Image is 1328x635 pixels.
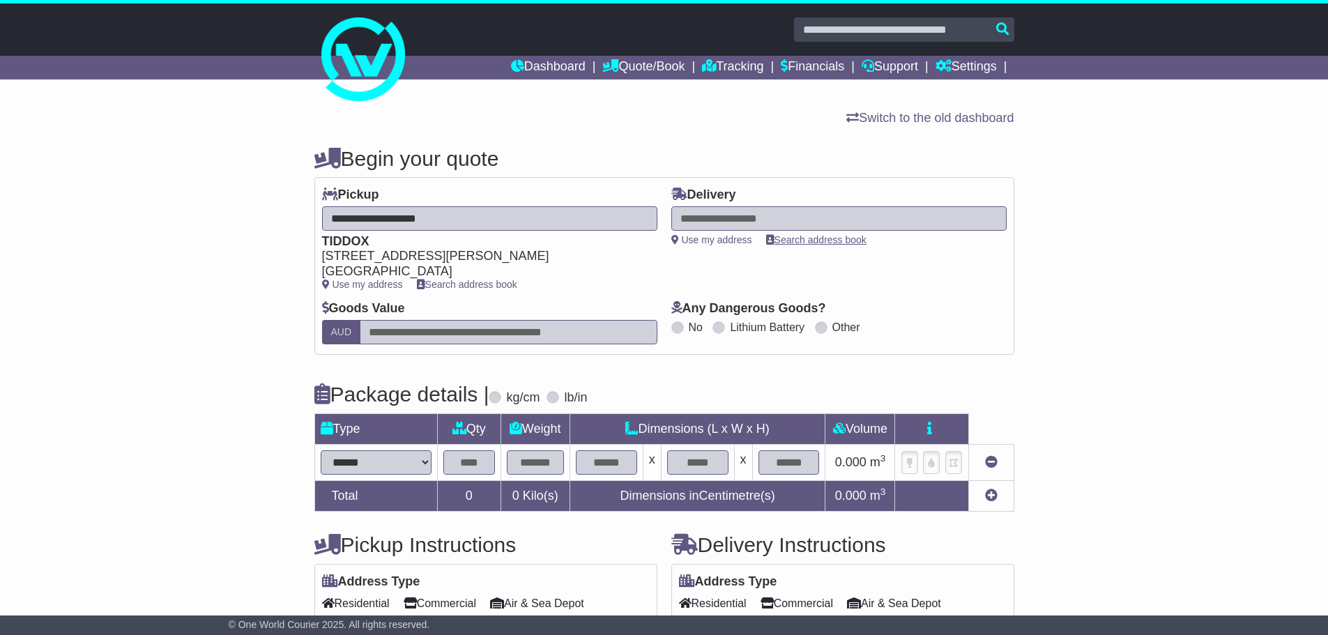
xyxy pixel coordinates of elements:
a: Settings [936,56,997,79]
td: x [643,444,661,480]
a: Dashboard [511,56,586,79]
label: Pickup [322,188,379,203]
a: Add new item [985,489,998,503]
h4: Begin your quote [314,147,1014,170]
div: TIDDOX [322,234,643,250]
label: Goods Value [322,301,405,316]
label: AUD [322,320,361,344]
sup: 3 [880,487,886,497]
a: Financials [781,56,844,79]
a: Remove this item [985,455,998,469]
td: Kilo(s) [501,480,570,511]
label: Address Type [679,574,777,590]
h4: Package details | [314,383,489,406]
span: Residential [679,592,747,614]
span: 0.000 [835,489,867,503]
span: m [870,455,886,469]
span: Air & Sea Depot [490,592,584,614]
a: Quote/Book [602,56,685,79]
span: 0.000 [835,455,867,469]
td: Volume [825,413,895,444]
div: [GEOGRAPHIC_DATA] [322,264,643,280]
sup: 3 [880,453,886,464]
div: [STREET_ADDRESS][PERSON_NAME] [322,249,643,264]
label: No [689,321,703,334]
span: m [870,489,886,503]
label: Any Dangerous Goods? [671,301,826,316]
a: Search address book [417,279,517,290]
td: Dimensions (L x W x H) [570,413,825,444]
label: Delivery [671,188,736,203]
span: Commercial [404,592,476,614]
a: Support [862,56,918,79]
span: 0 [512,489,519,503]
td: Qty [437,413,501,444]
label: kg/cm [506,390,540,406]
span: Air & Sea Depot [847,592,941,614]
h4: Pickup Instructions [314,533,657,556]
span: © One World Courier 2025. All rights reserved. [229,619,430,630]
label: Address Type [322,574,420,590]
a: Use my address [322,279,403,290]
td: Type [314,413,437,444]
span: Commercial [761,592,833,614]
a: Use my address [671,234,752,245]
a: Switch to the old dashboard [846,111,1014,125]
a: Search address book [766,234,867,245]
a: Tracking [702,56,763,79]
label: Lithium Battery [730,321,804,334]
td: Total [314,480,437,511]
td: x [734,444,752,480]
span: Residential [322,592,390,614]
label: lb/in [564,390,587,406]
label: Other [832,321,860,334]
td: 0 [437,480,501,511]
td: Weight [501,413,570,444]
h4: Delivery Instructions [671,533,1014,556]
td: Dimensions in Centimetre(s) [570,480,825,511]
